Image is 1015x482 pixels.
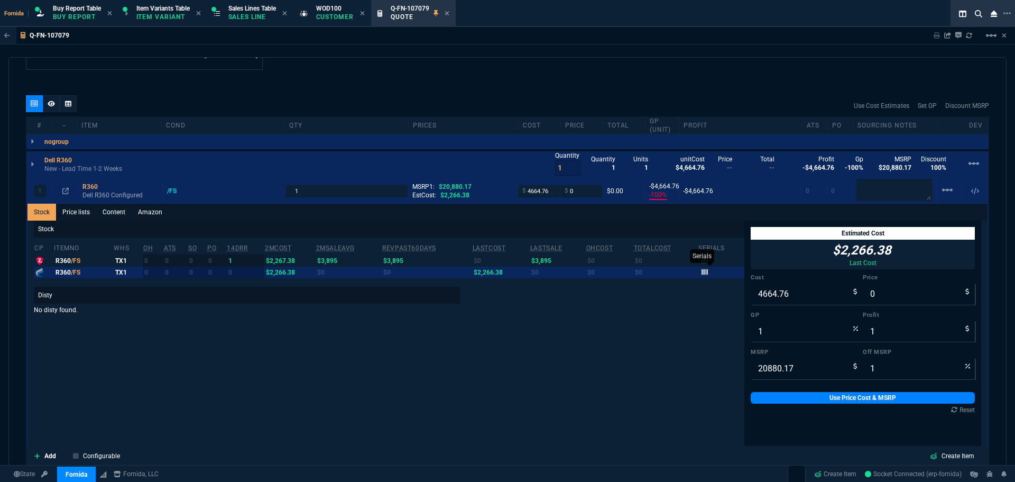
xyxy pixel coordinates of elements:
td: 0 [143,267,163,278]
p: Customer [316,13,354,21]
div: -$4,664.76 [683,187,797,195]
div: EstCost: [412,191,513,199]
mat-icon: Example home icon [941,184,954,196]
abbr: The last purchase cost from PO Order [473,244,506,252]
span: 0 [831,187,835,195]
div: Estimated Cost [751,227,975,240]
span: $20,880.17 [439,183,472,190]
p: -$4,664.76 [649,182,674,190]
div: ATS [802,121,828,130]
a: Set GP [918,101,937,111]
nx-icon: Close Workbench [986,7,1001,20]
td: $3,895 [382,254,472,266]
a: Use Cost Estimates [854,101,909,111]
div: cost [519,121,561,130]
nx-icon: Back to Table [4,32,10,39]
td: 0 [188,267,207,278]
p: Stock [34,221,744,238]
a: Discount MSRP [945,101,989,111]
a: Create Item [810,466,861,482]
p: Dell R360 [44,156,72,165]
div: cond [162,121,285,130]
a: wFt2wX-cl82LTtC9AAGM [865,469,962,479]
a: Global State [11,469,38,479]
p: Configurable [83,451,120,461]
div: MSRP1: [412,183,513,191]
span: $2,266.38 [440,192,469,199]
span: Buy Report Table [53,5,101,12]
span: $ [522,187,525,195]
div: /FS [167,187,187,195]
span: Sales Lines Table [228,5,276,12]
span: Phone [31,51,50,59]
div: Profit [679,121,802,130]
td: 0 [163,254,188,266]
a: 714-586-5495 [205,51,257,59]
a: Create Item [921,449,983,463]
div: -- [52,121,77,130]
label: Off MSRP [863,348,975,357]
div: GP (unit) [645,117,679,134]
div: Sourcing Notes [853,121,938,130]
th: ItemNo [53,240,113,254]
label: MSRP [751,348,863,357]
div: R360 [56,257,112,265]
p: Sales Line [228,13,276,21]
td: $3,895 [316,254,382,266]
p: 1 [38,187,42,195]
a: Hide Workbench [1002,31,1007,40]
span: /FS [71,257,80,265]
p: No disty found. [34,306,460,314]
span: Q-FN-107079 [391,5,429,12]
a: Content [96,204,132,221]
abbr: Avg Sale from SO invoices for 2 months [316,244,355,252]
td: $3,895 [530,254,586,266]
td: 0 [207,254,226,266]
nx-icon: Close Tab [282,10,287,18]
nx-icon: Open In Opposite Panel [62,187,69,195]
td: $2,266.38 [472,267,530,278]
a: Use Price Cost & MSRP [751,392,975,404]
td: $0 [586,267,633,278]
abbr: Total units on open Sales Orders [188,244,197,252]
a: Price lists [56,204,96,221]
p: Buy Report [53,13,101,21]
label: Price [863,274,975,282]
div: $0.00 [607,187,640,195]
td: $0 [586,254,633,266]
span: 0 [806,187,809,195]
div: Total [603,121,645,130]
p: Quote [391,13,429,21]
td: $2,266.38 [264,267,315,278]
a: Amazon [132,204,169,221]
th: WHS [113,240,143,254]
div: # [26,121,52,130]
td: $2,267.38 [264,254,315,266]
td: $0 [530,267,586,278]
div: price [561,121,603,130]
td: $0 [382,267,472,278]
label: GP [751,311,863,320]
abbr: Avg cost of all PO invoices for 2 months [265,244,292,252]
td: TX1 [113,267,143,278]
span: Item Variants Table [136,5,190,12]
div: Item [77,121,162,130]
td: TX1 [113,254,143,266]
span: /FS [71,269,80,276]
p: Disty [34,287,460,304]
a: API TOKEN [38,469,51,479]
div: prices [409,121,519,130]
p: Quantity [555,151,580,160]
p: Dell R360 Configured [82,191,158,199]
mat-icon: Example home icon [985,29,998,42]
p: Item Variant [136,13,189,21]
td: $0 [472,254,530,266]
div: R360 [56,268,112,277]
p: Last Cost [833,259,893,267]
abbr: Total Cost of Units on Hand [634,244,671,252]
th: cp [34,240,53,254]
span: $ [565,187,568,195]
td: $0 [316,267,382,278]
td: 1 [226,254,264,266]
abbr: Total sales last 14 days [227,244,247,252]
